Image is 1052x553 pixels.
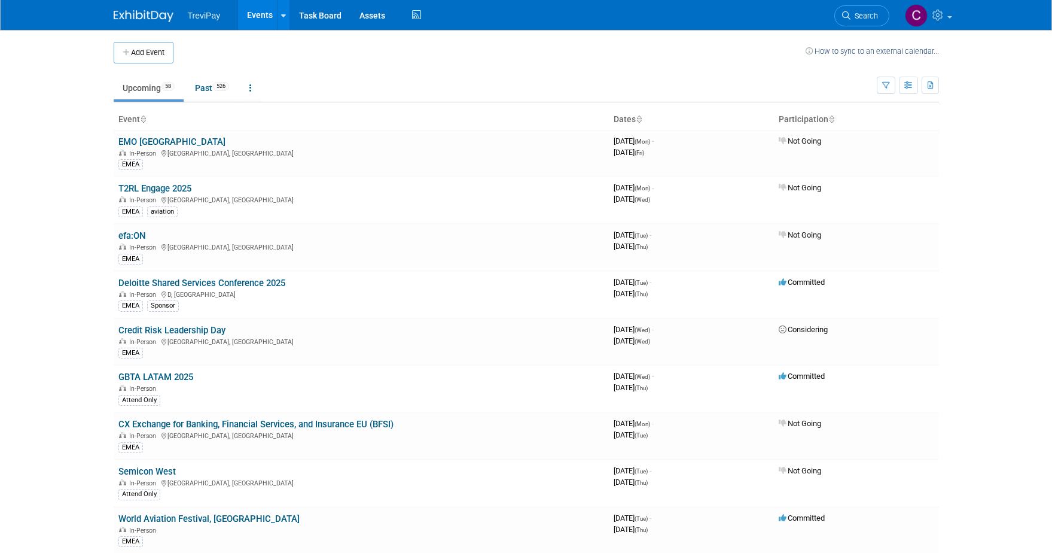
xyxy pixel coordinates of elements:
span: 58 [161,82,175,91]
span: In-Person [129,291,160,299]
span: [DATE] [614,383,648,392]
span: (Thu) [635,479,648,486]
th: Event [114,110,609,130]
img: In-Person Event [119,432,126,438]
a: CX Exchange for Banking, Financial Services, and Insurance EU (BFSI) [118,419,394,430]
img: In-Person Event [119,291,126,297]
span: (Mon) [635,185,650,192]
div: [GEOGRAPHIC_DATA], [GEOGRAPHIC_DATA] [118,242,604,251]
div: EMEA [118,536,143,547]
span: [DATE] [614,513,651,522]
span: (Wed) [635,196,650,203]
span: [DATE] [614,136,654,145]
span: (Fri) [635,150,644,156]
span: [DATE] [614,419,654,428]
span: In-Person [129,150,160,157]
div: EMEA [118,442,143,453]
span: 526 [213,82,229,91]
a: Sort by Event Name [140,114,146,124]
span: In-Person [129,196,160,204]
a: World Aviation Festival, [GEOGRAPHIC_DATA] [118,513,300,524]
div: Attend Only [118,395,160,406]
a: Sort by Start Date [636,114,642,124]
span: [DATE] [614,278,651,287]
a: GBTA LATAM 2025 [118,372,193,382]
a: Past526 [186,77,238,99]
span: (Wed) [635,327,650,333]
a: EMO [GEOGRAPHIC_DATA] [118,136,225,147]
span: (Wed) [635,373,650,380]
div: [GEOGRAPHIC_DATA], [GEOGRAPHIC_DATA] [118,336,604,346]
span: (Thu) [635,244,648,250]
a: Search [834,5,889,26]
span: Search [850,11,878,20]
span: (Tue) [635,279,648,286]
span: - [652,419,654,428]
span: - [650,513,651,522]
div: EMEA [118,348,143,358]
span: Not Going [779,136,821,145]
img: Celia Ahrens [905,4,928,27]
div: EMEA [118,254,143,265]
span: [DATE] [614,230,651,239]
span: (Tue) [635,468,648,475]
a: Deloitte Shared Services Conference 2025 [118,278,285,288]
span: Committed [779,513,825,522]
a: Credit Risk Leadership Day [118,325,225,336]
span: Committed [779,278,825,287]
img: In-Person Event [119,527,126,533]
span: Not Going [779,230,821,239]
span: (Tue) [635,515,648,522]
span: (Tue) [635,432,648,439]
span: (Thu) [635,527,648,533]
div: EMEA [118,300,143,311]
span: (Mon) [635,138,650,145]
span: [DATE] [614,242,648,251]
span: (Thu) [635,291,648,297]
div: [GEOGRAPHIC_DATA], [GEOGRAPHIC_DATA] [118,478,604,487]
img: In-Person Event [119,338,126,344]
th: Dates [609,110,774,130]
span: [DATE] [614,148,644,157]
span: (Mon) [635,421,650,427]
span: [DATE] [614,195,650,203]
span: - [650,466,651,475]
span: - [652,372,654,381]
a: How to sync to an external calendar... [806,47,939,56]
span: Not Going [779,183,821,192]
div: EMEA [118,159,143,170]
a: efa:ON [118,230,146,241]
div: Sponsor [147,300,179,311]
span: Not Going [779,466,821,475]
span: [DATE] [614,183,654,192]
th: Participation [774,110,939,130]
img: In-Person Event [119,479,126,485]
div: [GEOGRAPHIC_DATA], [GEOGRAPHIC_DATA] [118,148,604,157]
a: Sort by Participation Type [828,114,834,124]
span: Committed [779,372,825,381]
div: EMEA [118,206,143,217]
span: Considering [779,325,828,334]
span: TreviPay [188,11,221,20]
img: ExhibitDay [114,10,173,22]
span: In-Person [129,244,160,251]
span: [DATE] [614,372,654,381]
span: (Tue) [635,232,648,239]
div: aviation [147,206,178,217]
span: - [652,183,654,192]
span: [DATE] [614,289,648,298]
span: Not Going [779,419,821,428]
button: Add Event [114,42,173,63]
a: Semicon West [118,466,176,477]
img: In-Person Event [119,150,126,156]
span: [DATE] [614,478,648,487]
img: In-Person Event [119,244,126,250]
span: In-Person [129,432,160,440]
span: (Wed) [635,338,650,345]
img: In-Person Event [119,385,126,391]
span: - [652,325,654,334]
span: [DATE] [614,466,651,475]
span: - [652,136,654,145]
span: [DATE] [614,325,654,334]
span: In-Person [129,385,160,393]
